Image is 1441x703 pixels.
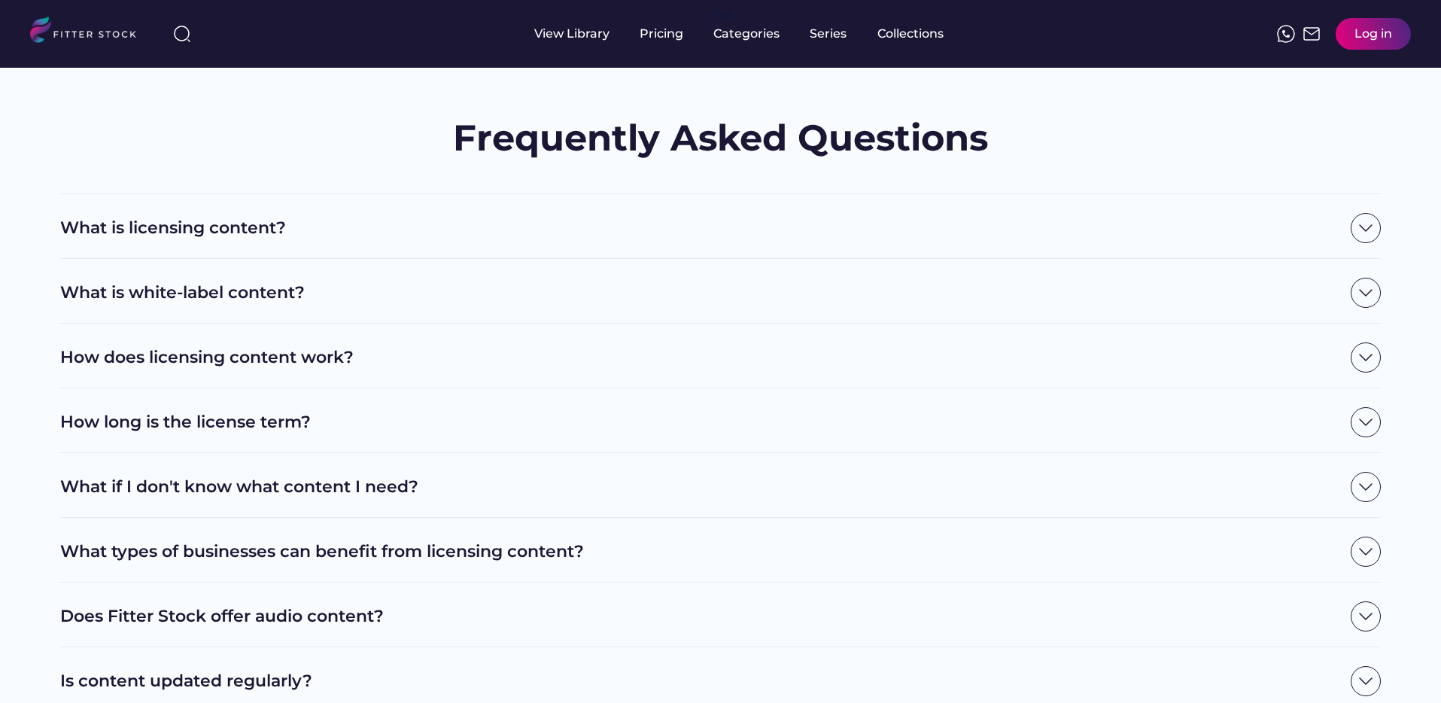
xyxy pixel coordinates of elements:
[810,26,847,42] div: Series
[1351,407,1381,437] img: Group%201000002322%20%281%29.svg
[640,26,683,42] div: Pricing
[1351,472,1381,502] img: Group%201000002322%20%281%29.svg
[60,217,1343,240] h2: What is licensing content?
[60,411,1343,434] h2: How long is the license term?
[1351,342,1381,373] img: Group%201000002322%20%281%29.svg
[30,17,149,47] img: LOGO.svg
[534,26,610,42] div: View Library
[1277,25,1295,43] img: meteor-icons_whatsapp%20%281%29.svg
[60,346,1343,370] h2: How does licensing content work?
[1351,666,1381,696] img: Group%201000002322%20%281%29.svg
[453,113,988,163] h1: Frequently Asked Questions
[1351,278,1381,308] img: Group%201000002322%20%281%29.svg
[713,8,733,23] div: fvck
[60,282,1343,305] h2: What is white-label content?
[877,26,944,42] div: Collections
[60,476,1343,499] h2: What if I don't know what content I need?
[173,25,191,43] img: search-normal%203.svg
[1351,537,1381,567] img: Group%201000002322%20%281%29.svg
[60,540,1343,564] h2: What types of businesses can benefit from licensing content?
[1351,601,1381,631] img: Group%201000002322%20%281%29.svg
[1354,26,1392,42] div: Log in
[1303,25,1321,43] img: Frame%2051.svg
[713,26,780,42] div: Categories
[60,605,1343,628] h2: Does Fitter Stock offer audio content?
[60,670,1343,693] h2: Is content updated regularly?
[1351,213,1381,243] img: Group%201000002322%20%281%29.svg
